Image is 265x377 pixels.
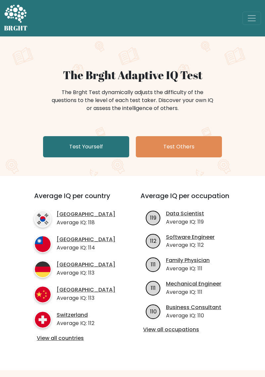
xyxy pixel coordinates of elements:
h1: The Brght Adaptive IQ Test [4,68,261,82]
text: 119 [150,214,156,222]
p: Average IQ: 112 [57,319,94,327]
a: Business Consultant [166,304,221,311]
a: [GEOGRAPHIC_DATA] [57,261,115,268]
a: View all countries [37,335,114,342]
div: The Brght Test dynamically adjusts the difficulty of the questions to the level of each test take... [50,88,215,112]
a: Mechanical Engineer [166,281,221,288]
p: Average IQ: 119 [166,218,204,226]
a: Switzerland [57,312,94,319]
a: Test Others [136,136,222,157]
img: country [34,261,51,278]
p: Average IQ: 113 [57,269,115,277]
a: Software Engineer [166,234,215,241]
a: [GEOGRAPHIC_DATA] [57,236,115,243]
a: BRGHT [4,3,28,34]
p: Average IQ: 112 [166,241,215,249]
img: country [34,236,51,253]
button: Toggle navigation [242,12,261,25]
h5: BRGHT [4,24,28,32]
text: 111 [151,284,156,292]
p: Average IQ: 118 [57,219,115,227]
a: Test Yourself [43,136,129,157]
p: Average IQ: 111 [166,288,221,296]
text: 112 [150,237,156,245]
a: Data Scientist [166,210,204,217]
a: [GEOGRAPHIC_DATA] [57,211,115,218]
a: Family Physician [166,257,210,264]
p: Average IQ: 111 [166,265,210,273]
img: country [34,286,51,303]
p: Average IQ: 113 [57,294,115,302]
h3: Average IQ per occupation [140,192,239,208]
text: 110 [150,308,157,315]
p: Average IQ: 114 [57,244,115,252]
p: Average IQ: 110 [166,312,221,320]
a: View all occupations [143,326,236,333]
h3: Average IQ per country [34,192,117,208]
text: 111 [151,261,156,268]
a: [GEOGRAPHIC_DATA] [57,287,115,294]
img: country [34,210,51,228]
img: country [34,311,51,328]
